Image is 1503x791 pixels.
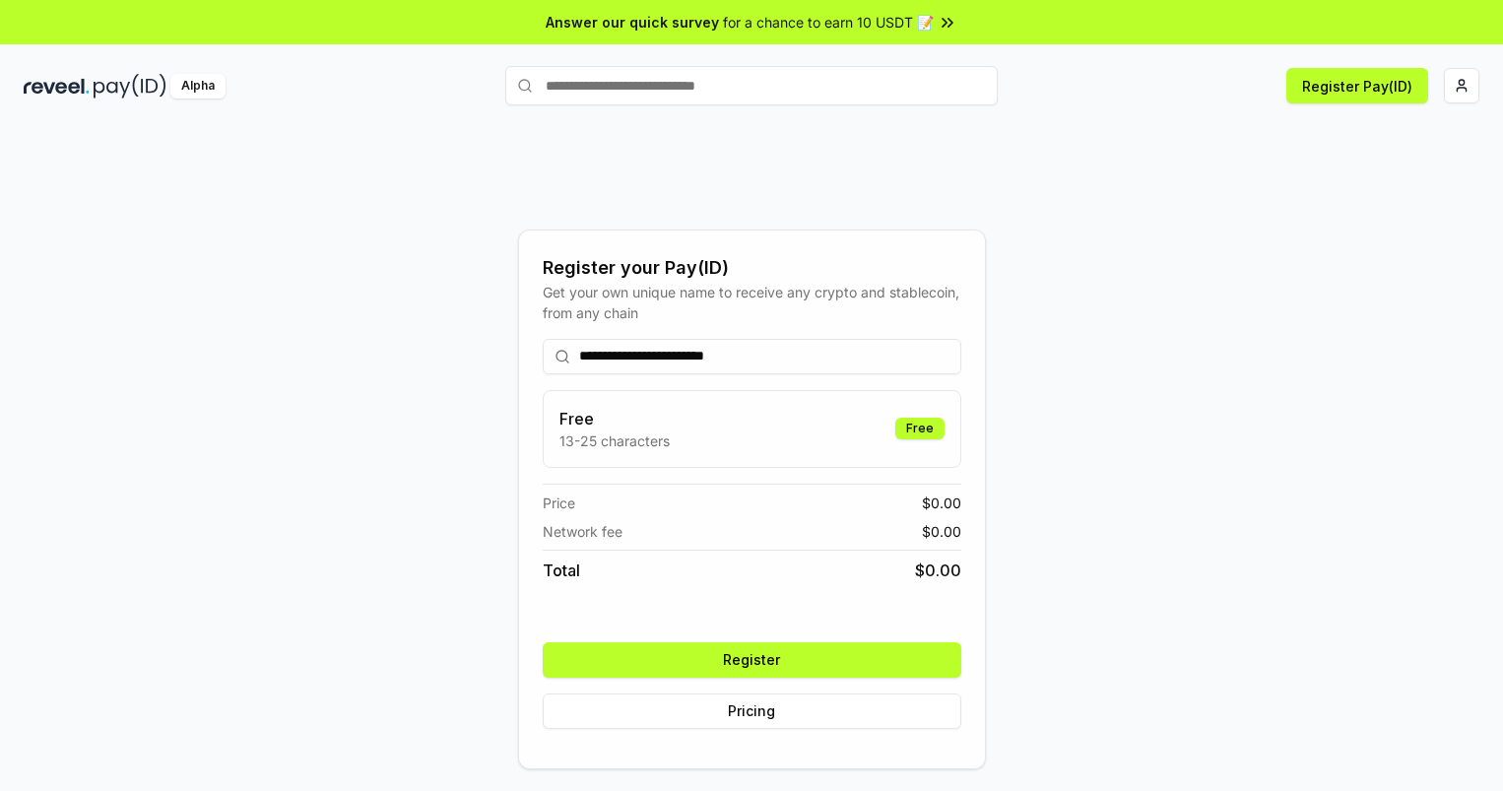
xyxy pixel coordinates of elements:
[543,521,622,542] span: Network fee
[922,521,961,542] span: $ 0.00
[922,493,961,513] span: $ 0.00
[94,74,166,99] img: pay_id
[543,493,575,513] span: Price
[915,559,961,582] span: $ 0.00
[170,74,226,99] div: Alpha
[543,254,961,282] div: Register your Pay(ID)
[546,12,719,33] span: Answer our quick survey
[543,642,961,678] button: Register
[543,282,961,323] div: Get your own unique name to receive any crypto and stablecoin, from any chain
[543,559,580,582] span: Total
[1286,68,1428,103] button: Register Pay(ID)
[559,407,670,430] h3: Free
[24,74,90,99] img: reveel_dark
[543,693,961,729] button: Pricing
[895,418,945,439] div: Free
[723,12,934,33] span: for a chance to earn 10 USDT 📝
[559,430,670,451] p: 13-25 characters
